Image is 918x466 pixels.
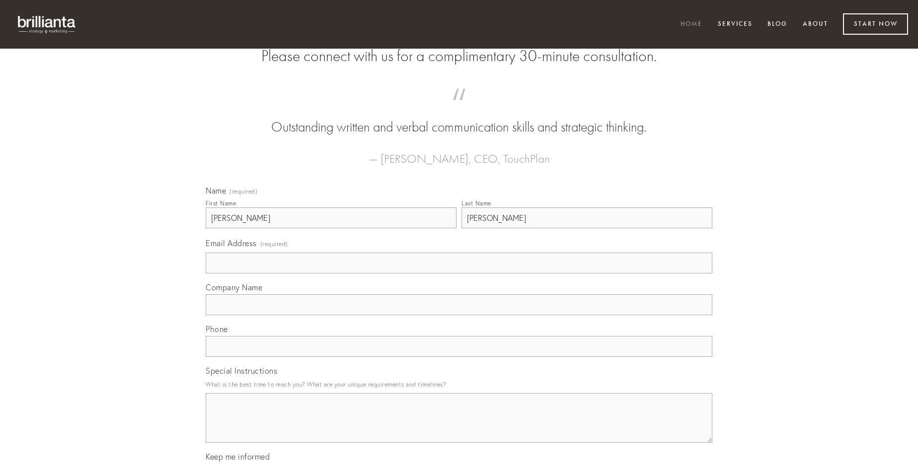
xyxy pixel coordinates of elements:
[796,16,835,33] a: About
[206,452,270,462] span: Keep me informed
[761,16,794,33] a: Blog
[461,200,491,207] div: Last Name
[206,47,712,66] h2: Please connect with us for a complimentary 30-minute consultation.
[206,238,257,248] span: Email Address
[222,98,696,137] blockquote: Outstanding written and verbal communication skills and strategic thinking.
[206,200,236,207] div: First Name
[229,189,257,195] span: (required)
[711,16,759,33] a: Services
[10,10,84,39] img: brillianta - research, strategy, marketing
[206,378,712,391] p: What is the best time to reach you? What are your unique requirements and timelines?
[206,324,228,334] span: Phone
[222,98,696,118] span: “
[843,13,908,35] a: Start Now
[222,137,696,169] figcaption: — [PERSON_NAME], CEO, TouchPlan
[206,366,277,376] span: Special Instructions
[206,282,262,292] span: Company Name
[260,237,288,251] span: (required)
[674,16,709,33] a: Home
[206,186,226,196] span: Name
